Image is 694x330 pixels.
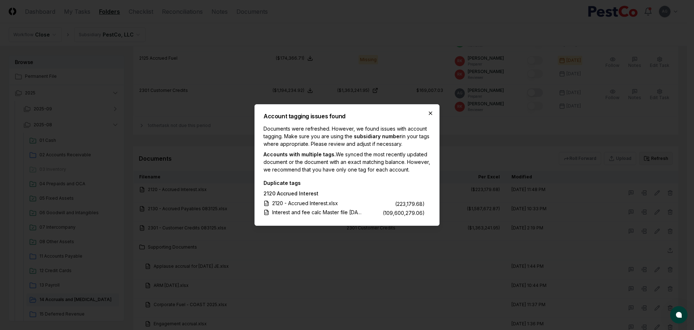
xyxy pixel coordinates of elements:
h2: Account tagging issues found [264,113,430,119]
p: We synced the most recently updated document or the document with an exact matching balance. Howe... [264,151,430,173]
div: (109,600,279.06) [383,209,425,217]
span: Accounts with multiple tags. [264,151,336,157]
div: 2120 Accrued Interest [264,190,425,199]
p: Documents were refreshed. However, we found issues with account tagging. Make sure you are using ... [264,125,430,148]
div: Interest and fee calc Master file [DATE].xlsx [272,208,363,216]
div: (223,179.68) [395,200,425,208]
a: 2120 - Accrued Interest.xlsx [264,199,347,207]
div: Duplicate tags [264,179,425,187]
a: Interest and fee calc Master file [DATE].xlsx [264,208,371,216]
div: 2120 - Accrued Interest.xlsx [272,199,338,207]
span: subsidiary number [354,133,402,139]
